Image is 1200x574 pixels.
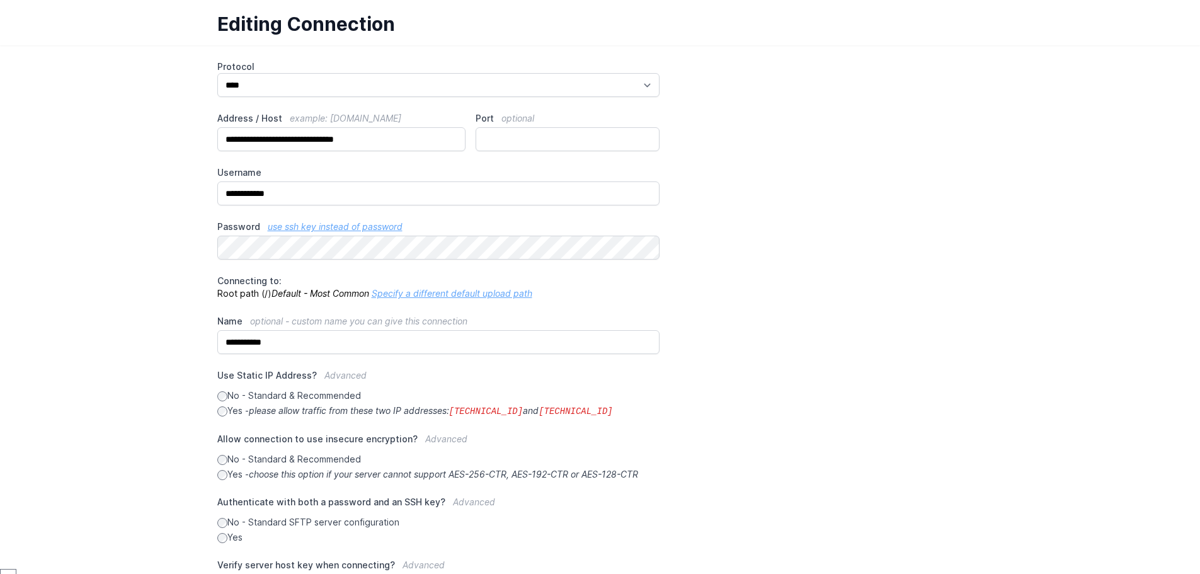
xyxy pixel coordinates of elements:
[217,453,660,466] label: No - Standard & Recommended
[217,60,660,73] label: Protocol
[217,468,660,481] label: Yes -
[217,518,227,528] input: No - Standard SFTP server configuration
[290,113,401,123] span: example: [DOMAIN_NAME]
[217,531,660,544] label: Yes
[217,221,660,233] label: Password
[403,560,445,570] span: Advanced
[372,288,532,299] a: Specify a different default upload path
[249,469,638,479] i: choose this option if your server cannot support AES-256-CTR, AES-192-CTR or AES-128-CTR
[268,221,403,232] a: use ssh key instead of password
[249,405,613,416] i: please allow traffic from these two IP addresses: and
[476,112,660,125] label: Port
[217,470,227,480] input: Yes -choose this option if your server cannot support AES-256-CTR, AES-192-CTR or AES-128-CTR
[449,406,523,416] code: [TECHNICAL_ID]
[453,497,495,507] span: Advanced
[217,112,466,125] label: Address / Host
[217,406,227,416] input: Yes -please allow traffic from these two IP addresses:[TECHNICAL_ID]and[TECHNICAL_ID]
[271,288,369,299] i: Default - Most Common
[217,516,660,529] label: No - Standard SFTP server configuration
[1137,511,1185,559] iframe: Drift Widget Chat Controller
[217,533,227,543] input: Yes
[217,369,660,389] label: Use Static IP Address?
[217,389,660,402] label: No - Standard & Recommended
[217,391,227,401] input: No - Standard & Recommended
[217,455,227,465] input: No - Standard & Recommended
[217,275,282,286] span: Connecting to:
[217,433,660,453] label: Allow connection to use insecure encryption?
[217,405,660,418] label: Yes -
[217,13,973,35] h1: Editing Connection
[217,496,660,516] label: Authenticate with both a password and an SSH key?
[425,433,467,444] span: Advanced
[324,370,367,381] span: Advanced
[217,275,660,300] p: Root path (/)
[250,316,467,326] span: optional - custom name you can give this connection
[217,166,660,179] label: Username
[217,315,660,328] label: Name
[539,406,613,416] code: [TECHNICAL_ID]
[501,113,534,123] span: optional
